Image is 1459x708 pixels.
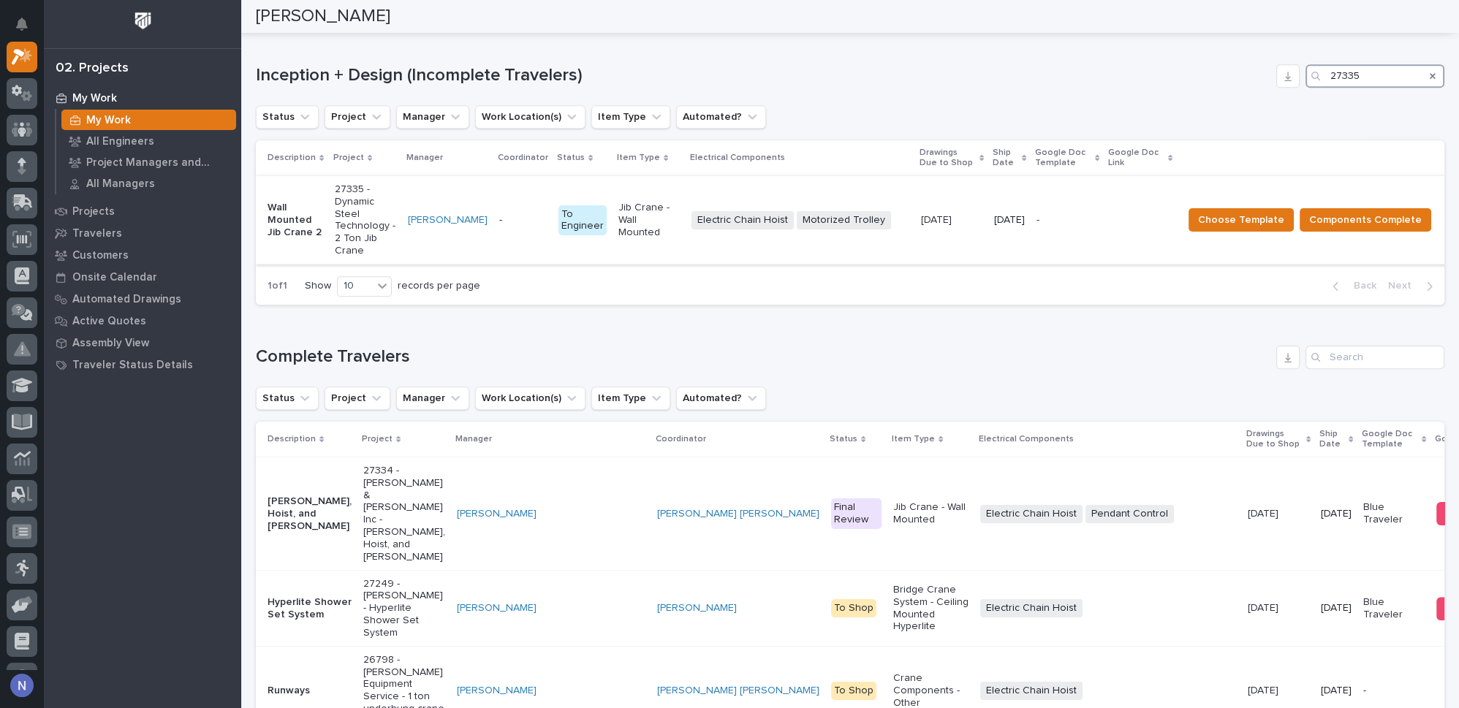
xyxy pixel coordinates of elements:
div: To Engineer [558,205,607,236]
span: Choose Template [1198,211,1284,229]
h2: [PERSON_NAME] [256,6,390,27]
a: [PERSON_NAME] [657,602,737,614]
p: 27334 - [PERSON_NAME] & [PERSON_NAME] Inc - [PERSON_NAME], Hoist, and [PERSON_NAME] [363,465,445,563]
a: All Managers [56,173,241,194]
img: Workspace Logo [129,7,156,34]
p: 27249 - [PERSON_NAME] - Hyperlite Shower Set System [363,578,445,639]
p: Jib Crane - Wall Mounted [893,501,969,526]
p: Ship Date [1319,426,1345,453]
p: Coordinator [656,431,706,447]
a: Travelers [44,222,241,244]
p: Wall Mounted Jib Crane 2 [268,202,323,238]
a: All Engineers [56,131,241,151]
p: Onsite Calendar [72,271,157,284]
span: Motorized Trolley [797,211,891,229]
button: Manager [396,105,469,129]
a: Assembly View [44,332,241,354]
p: Customers [72,249,129,262]
p: [DATE] [994,214,1025,227]
span: Electric Chain Hoist [980,505,1083,523]
p: Coordinator [498,150,548,166]
p: Traveler Status Details [72,359,193,372]
p: Electrical Components [979,431,1074,447]
p: Active Quotes [72,315,146,328]
p: [DATE] [1321,602,1352,614]
p: - [499,214,547,227]
p: - [1037,214,1098,227]
button: Notifications [7,9,37,39]
div: To Shop [831,682,876,700]
p: Status [830,431,857,447]
p: Project Managers and Engineers [86,156,230,170]
input: Search [1305,64,1444,88]
a: Automated Drawings [44,288,241,310]
p: Drawings Due to Shop [1246,426,1303,453]
a: [PERSON_NAME] [457,508,537,520]
h1: Complete Travelers [256,346,1270,368]
p: All Managers [86,178,155,191]
p: Description [268,150,316,166]
div: 02. Projects [56,61,129,77]
p: My Work [72,92,117,105]
a: Customers [44,244,241,266]
a: Projects [44,200,241,222]
p: Item Type [892,431,935,447]
a: [PERSON_NAME] [PERSON_NAME] [657,685,819,697]
button: Status [256,105,319,129]
div: 10 [338,278,373,294]
p: All Engineers [86,135,154,148]
p: Google Doc Link [1108,145,1164,172]
button: Components Complete [1300,208,1431,232]
a: [PERSON_NAME] [457,602,537,614]
button: users-avatar [7,670,37,701]
a: [PERSON_NAME] [457,685,537,697]
p: Jib Crane - Wall Mounted [618,202,680,238]
a: Onsite Calendar [44,266,241,288]
p: [PERSON_NAME], Hoist, and [PERSON_NAME] [268,495,352,532]
p: [DATE] [1248,505,1281,520]
p: Manager [406,150,443,166]
p: Electrical Components [690,150,785,166]
a: [PERSON_NAME] [PERSON_NAME] [657,508,819,520]
p: [DATE] [1321,508,1352,520]
div: To Shop [831,599,876,617]
p: Project [362,431,393,447]
p: Google Doc Template [1035,145,1091,172]
button: Work Location(s) [475,105,586,129]
p: Item Type [617,150,660,166]
p: Hyperlite Shower Set System [268,596,352,621]
button: Manager [396,387,469,410]
p: 1 of 1 [256,268,299,304]
p: Travelers [72,227,122,240]
p: Assembly View [72,337,149,350]
button: Item Type [591,105,670,129]
h1: Inception + Design (Incomplete Travelers) [256,65,1270,86]
div: Notifications [18,18,37,41]
button: Project [325,387,390,410]
p: [DATE] [1321,685,1352,697]
span: Electric Chain Hoist [980,682,1083,700]
span: Pendant Control [1085,505,1174,523]
p: records per page [398,280,480,292]
p: Manager [455,431,492,447]
span: Back [1345,279,1376,292]
p: Status [557,150,585,166]
p: Blue Traveler [1363,501,1425,526]
p: My Work [86,114,131,127]
p: Ship Date [993,145,1018,172]
span: Next [1388,279,1420,292]
p: 27335 - Dynamic Steel Technology - 2 Ton Jib Crane [335,183,396,257]
p: [DATE] [1248,599,1281,614]
input: Search [1305,346,1444,369]
button: Automated? [676,105,766,129]
button: Project [325,105,390,129]
a: Traveler Status Details [44,354,241,376]
a: My Work [56,110,241,130]
p: Drawings Due to Shop [920,145,976,172]
p: Google Doc Template [1362,426,1418,453]
a: My Work [44,87,241,109]
p: Project [333,150,364,166]
button: Status [256,387,319,410]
